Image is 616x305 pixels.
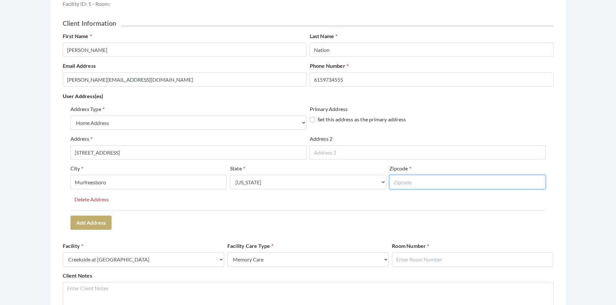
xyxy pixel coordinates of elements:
input: Enter Email Address [63,72,307,86]
label: Facility Care Type [227,242,274,250]
label: Phone Number [310,62,349,70]
label: State [230,165,245,172]
label: First Name [63,32,92,40]
label: Set this address as the primary address [310,116,406,123]
input: City [70,175,227,189]
label: Primary Address [310,105,348,113]
label: Address Type [70,105,105,113]
input: Enter Room Number [392,252,553,267]
label: Facility [63,242,83,250]
p: User Address(es) [63,92,554,101]
input: Address [70,145,307,159]
input: Enter First Name [63,43,307,57]
label: Address 2 [310,135,333,143]
button: Delete Address [70,194,113,205]
label: Zipcode [389,165,411,172]
label: Email Address [63,62,96,70]
label: Last Name [310,32,338,40]
label: Room Number [392,242,429,250]
input: Enter Phone Number [310,72,554,86]
button: Add Address [70,216,112,230]
input: Enter Last Name [310,43,554,57]
h2: Client Information [63,19,554,27]
label: City [70,165,83,172]
label: Client Notes [63,272,92,280]
input: Zipcode [389,175,546,189]
label: Address [70,135,93,143]
input: Address 2 [310,145,546,159]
